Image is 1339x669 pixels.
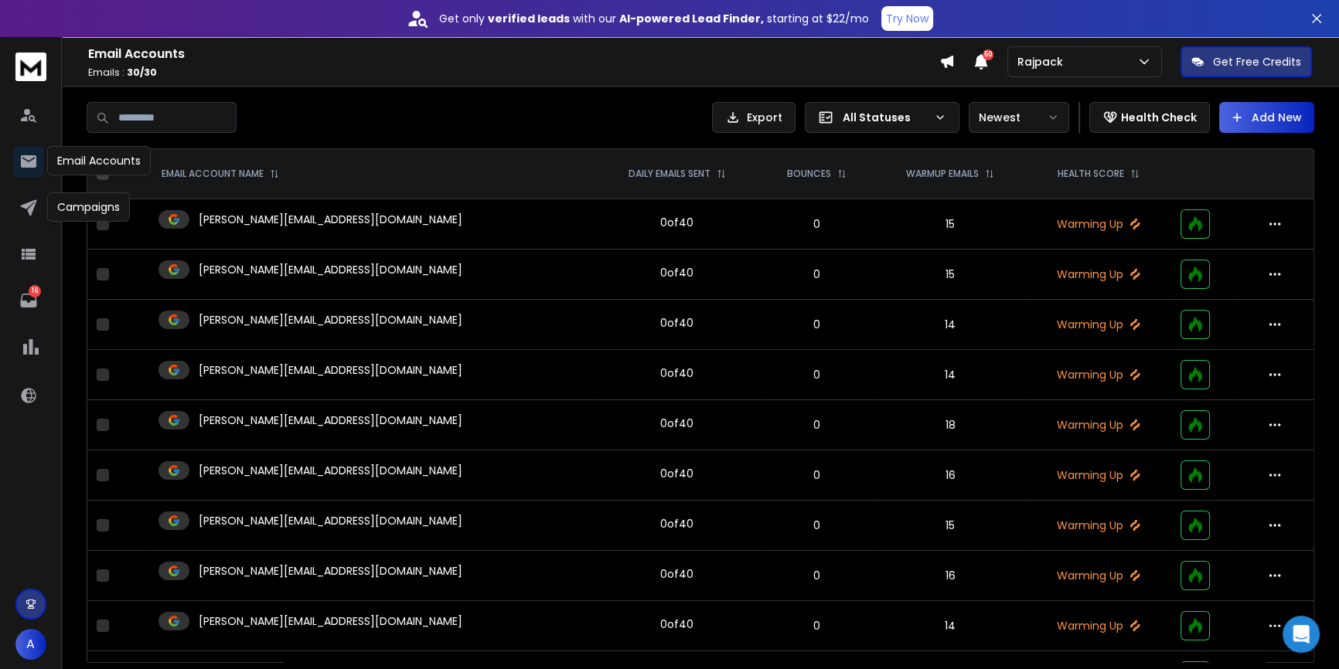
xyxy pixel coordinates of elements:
[162,168,279,180] div: EMAIL ACCOUNT NAME
[47,146,151,175] div: Email Accounts
[88,45,939,63] h1: Email Accounts
[1283,616,1320,653] div: Open Intercom Messenger
[1036,367,1162,382] p: Warming Up
[769,568,865,583] p: 0
[29,285,41,297] p: 16
[874,199,1027,250] td: 15
[1036,317,1162,332] p: Warming Up
[15,53,46,81] img: logo
[1036,216,1162,232] p: Warming Up
[983,49,993,60] span: 50
[1036,568,1162,583] p: Warming Up
[769,518,865,533] p: 0
[660,215,693,230] div: 0 of 40
[1017,54,1069,70] p: Rajpack
[886,11,928,26] p: Try Now
[1036,417,1162,433] p: Warming Up
[88,66,939,79] p: Emails :
[660,466,693,481] div: 0 of 40
[199,463,462,478] p: [PERSON_NAME][EMAIL_ADDRESS][DOMAIN_NAME]
[199,413,462,428] p: [PERSON_NAME][EMAIL_ADDRESS][DOMAIN_NAME]
[660,416,693,431] div: 0 of 40
[769,216,865,232] p: 0
[127,66,157,79] span: 30 / 30
[1121,110,1197,125] p: Health Check
[881,6,933,31] button: Try Now
[660,265,693,280] div: 0 of 40
[660,315,693,331] div: 0 of 40
[660,365,693,381] div: 0 of 40
[1036,467,1162,483] p: Warming Up
[843,110,928,125] p: All Statuses
[660,566,693,582] div: 0 of 40
[15,629,46,660] button: A
[47,192,130,222] div: Campaigns
[199,312,462,328] p: [PERSON_NAME][EMAIL_ADDRESS][DOMAIN_NAME]
[1036,518,1162,533] p: Warming Up
[874,400,1027,450] td: 18
[629,168,710,180] p: DAILY EMAILS SENT
[769,317,865,332] p: 0
[488,11,570,26] strong: verified leads
[769,467,865,483] p: 0
[874,300,1027,350] td: 14
[874,551,1027,601] td: 16
[874,501,1027,551] td: 15
[619,11,764,26] strong: AI-powered Lead Finder,
[769,267,865,282] p: 0
[1036,267,1162,282] p: Warming Up
[969,102,1069,133] button: Newest
[199,212,462,227] p: [PERSON_NAME][EMAIL_ADDRESS][DOMAIN_NAME]
[13,285,44,316] a: 16
[199,513,462,528] p: [PERSON_NAME][EMAIL_ADDRESS][DOMAIN_NAME]
[906,168,979,180] p: WARMUP EMAILS
[660,516,693,531] div: 0 of 40
[769,367,865,382] p: 0
[1036,618,1162,633] p: Warming Up
[712,102,796,133] button: Export
[199,613,462,629] p: [PERSON_NAME][EMAIL_ADDRESS][DOMAIN_NAME]
[787,168,831,180] p: BOUNCES
[199,362,462,378] p: [PERSON_NAME][EMAIL_ADDRESS][DOMAIN_NAME]
[874,450,1027,501] td: 16
[199,563,462,579] p: [PERSON_NAME][EMAIL_ADDRESS][DOMAIN_NAME]
[874,250,1027,300] td: 15
[1089,102,1210,133] button: Health Check
[439,11,869,26] p: Get only with our starting at $22/mo
[1181,46,1312,77] button: Get Free Credits
[199,262,462,277] p: [PERSON_NAME][EMAIL_ADDRESS][DOMAIN_NAME]
[769,417,865,433] p: 0
[769,618,865,633] p: 0
[1219,102,1314,133] button: Add New
[660,616,693,632] div: 0 of 40
[874,601,1027,651] td: 14
[874,350,1027,400] td: 14
[1213,54,1301,70] p: Get Free Credits
[1058,168,1124,180] p: HEALTH SCORE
